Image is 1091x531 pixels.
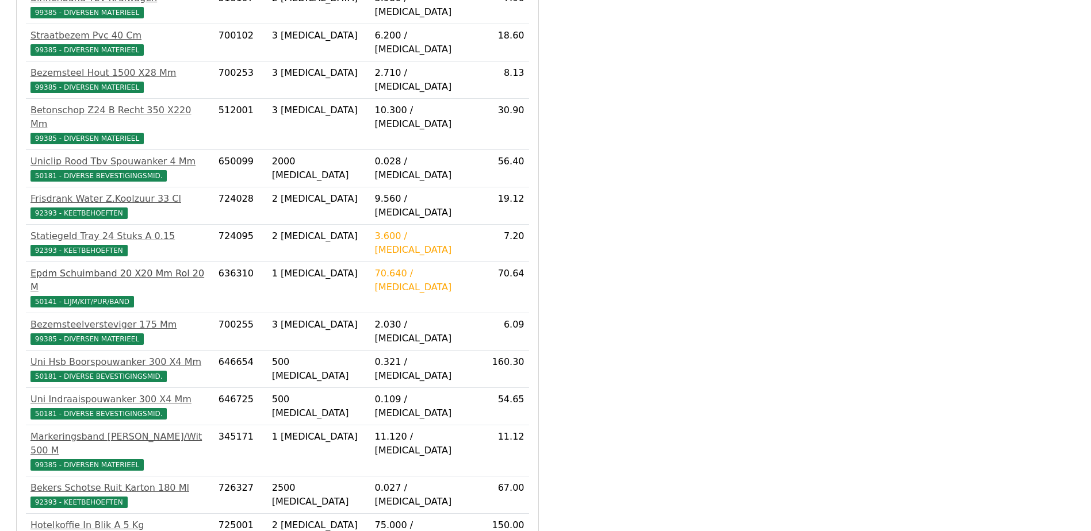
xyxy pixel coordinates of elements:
[483,313,529,351] td: 6.09
[375,430,478,457] div: 11.120 / [MEDICAL_DATA]
[30,371,167,382] span: 50181 - DIVERSE BEVESTIGINGSMID.
[272,481,366,509] div: 2500 [MEDICAL_DATA]
[483,99,529,150] td: 30.90
[30,44,144,56] span: 99385 - DIVERSEN MATERIEEL
[214,262,267,313] td: 636310
[30,393,209,420] a: Uni Indraaispouwanker 300 X4 Mm50181 - DIVERSE BEVESTIGINGSMID.
[272,318,366,332] div: 3 [MEDICAL_DATA]
[375,66,478,94] div: 2.710 / [MEDICAL_DATA]
[30,267,209,294] div: Epdm Schuimband 20 X20 Mm Rol 20 M
[272,66,366,80] div: 3 [MEDICAL_DATA]
[214,351,267,388] td: 646654
[272,393,366,420] div: 500 [MEDICAL_DATA]
[375,29,478,56] div: 6.200 / [MEDICAL_DATA]
[483,24,529,61] td: 18.60
[272,29,366,43] div: 3 [MEDICAL_DATA]
[30,481,209,509] a: Bekers Schotse Ruit Karton 180 Ml92393 - KEETBEHOEFTEN
[30,481,209,495] div: Bekers Schotse Ruit Karton 180 Ml
[375,192,478,220] div: 9.560 / [MEDICAL_DATA]
[214,225,267,262] td: 724095
[214,61,267,99] td: 700253
[483,425,529,476] td: 11.12
[272,229,366,243] div: 2 [MEDICAL_DATA]
[30,133,144,144] span: 99385 - DIVERSEN MATERIEEL
[375,355,478,383] div: 0.321 / [MEDICAL_DATA]
[483,225,529,262] td: 7.20
[483,187,529,225] td: 19.12
[483,61,529,99] td: 8.13
[272,267,366,280] div: 1 [MEDICAL_DATA]
[375,155,478,182] div: 0.028 / [MEDICAL_DATA]
[30,497,128,508] span: 92393 - KEETBEHOEFTEN
[30,7,144,18] span: 99385 - DIVERSEN MATERIEEL
[30,267,209,308] a: Epdm Schuimband 20 X20 Mm Rol 20 M50141 - LIJM/KIT/PUR/BAND
[30,318,209,345] a: Bezemsteelversteviger 175 Mm99385 - DIVERSEN MATERIEEL
[483,351,529,388] td: 160.30
[272,103,366,117] div: 3 [MEDICAL_DATA]
[214,187,267,225] td: 724028
[30,393,209,406] div: Uni Indraaispouwanker 300 X4 Mm
[30,229,209,243] div: Statiegeld Tray 24 Stuks A 0.15
[30,245,128,256] span: 92393 - KEETBEHOEFTEN
[30,459,144,471] span: 99385 - DIVERSEN MATERIEEL
[483,476,529,514] td: 67.00
[214,388,267,425] td: 646725
[30,192,209,220] a: Frisdrank Water Z.Koolzuur 33 Cl92393 - KEETBEHOEFTEN
[30,229,209,257] a: Statiegeld Tray 24 Stuks A 0.1592393 - KEETBEHOEFTEN
[30,66,209,80] div: Bezemsteel Hout 1500 X28 Mm
[30,192,209,206] div: Frisdrank Water Z.Koolzuur 33 Cl
[30,318,209,332] div: Bezemsteelversteviger 175 Mm
[30,355,209,383] a: Uni Hsb Boorspouwanker 300 X4 Mm50181 - DIVERSE BEVESTIGINGSMID.
[30,155,209,182] a: Uniclip Rood Tbv Spouwanker 4 Mm50181 - DIVERSE BEVESTIGINGSMID.
[30,170,167,182] span: 50181 - DIVERSE BEVESTIGINGSMID.
[30,296,134,307] span: 50141 - LIJM/KIT/PUR/BAND
[375,393,478,420] div: 0.109 / [MEDICAL_DATA]
[214,313,267,351] td: 700255
[375,229,478,257] div: 3.600 / [MEDICAL_DATA]
[30,333,144,345] span: 99385 - DIVERSEN MATERIEEL
[375,267,478,294] div: 70.640 / [MEDICAL_DATA]
[272,155,366,182] div: 2000 [MEDICAL_DATA]
[30,355,209,369] div: Uni Hsb Boorspouwanker 300 X4 Mm
[375,103,478,131] div: 10.300 / [MEDICAL_DATA]
[30,29,209,56] a: Straatbezem Pvc 40 Cm99385 - DIVERSEN MATERIEEL
[272,355,366,383] div: 500 [MEDICAL_DATA]
[30,103,209,145] a: Betonschop Z24 B Recht 350 X220 Mm99385 - DIVERSEN MATERIEEL
[30,66,209,94] a: Bezemsteel Hout 1500 X28 Mm99385 - DIVERSEN MATERIEEL
[30,82,144,93] span: 99385 - DIVERSEN MATERIEEL
[375,481,478,509] div: 0.027 / [MEDICAL_DATA]
[272,430,366,444] div: 1 [MEDICAL_DATA]
[30,430,209,457] div: Markeringsband [PERSON_NAME]/Wit 500 M
[30,155,209,168] div: Uniclip Rood Tbv Spouwanker 4 Mm
[483,150,529,187] td: 56.40
[214,24,267,61] td: 700102
[214,99,267,150] td: 512001
[30,29,209,43] div: Straatbezem Pvc 40 Cm
[30,430,209,471] a: Markeringsband [PERSON_NAME]/Wit 500 M99385 - DIVERSEN MATERIEEL
[30,408,167,420] span: 50181 - DIVERSE BEVESTIGINGSMID.
[272,192,366,206] div: 2 [MEDICAL_DATA]
[214,425,267,476] td: 345171
[483,388,529,425] td: 54.65
[214,150,267,187] td: 650099
[214,476,267,514] td: 726327
[483,262,529,313] td: 70.64
[375,318,478,345] div: 2.030 / [MEDICAL_DATA]
[30,103,209,131] div: Betonschop Z24 B Recht 350 X220 Mm
[30,207,128,219] span: 92393 - KEETBEHOEFTEN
